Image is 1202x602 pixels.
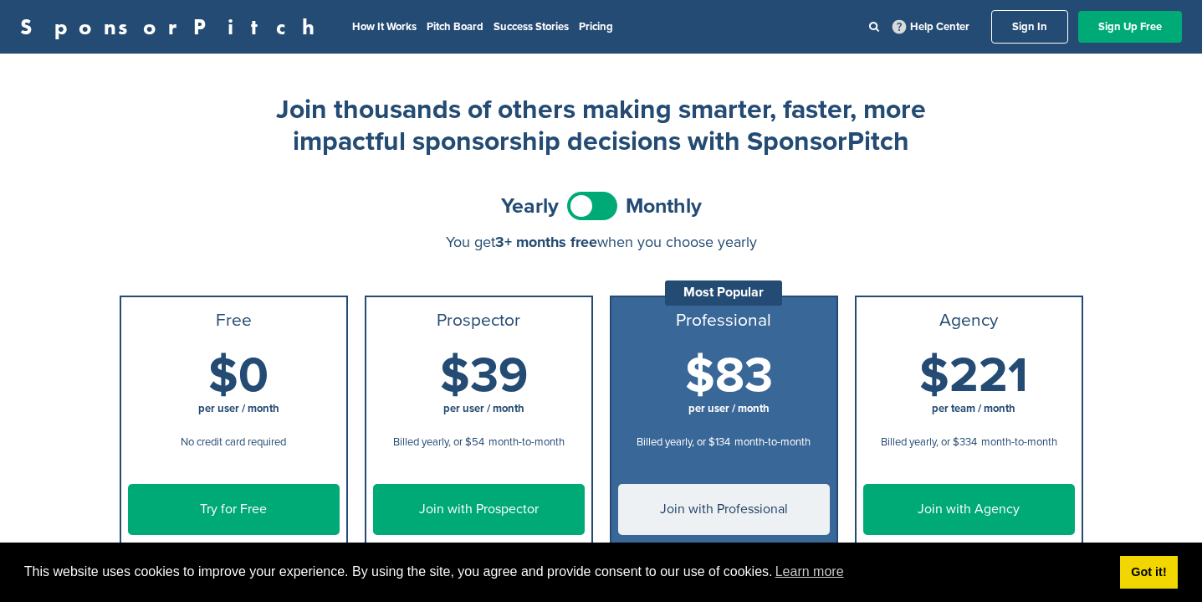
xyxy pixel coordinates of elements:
[373,311,585,331] h3: Prospector
[665,280,782,306] div: Most Popular
[24,559,1107,584] span: This website uses cookies to improve your experience. By using the site, you agree and provide co...
[495,233,597,251] span: 3+ months free
[626,196,702,217] span: Monthly
[734,435,811,449] span: month-to-month
[637,435,730,449] span: Billed yearly, or $134
[352,20,417,33] a: How It Works
[981,435,1057,449] span: month-to-month
[128,311,340,331] h3: Free
[393,435,484,449] span: Billed yearly, or $54
[440,347,528,405] span: $39
[618,484,830,535] a: Join with Professional
[128,484,340,535] a: Try for Free
[618,311,830,331] h3: Professional
[181,435,286,449] span: No credit card required
[991,10,1068,44] a: Sign In
[889,17,973,37] a: Help Center
[427,20,483,33] a: Pitch Board
[488,435,565,449] span: month-to-month
[501,196,559,217] span: Yearly
[198,402,279,415] span: per user / month
[494,20,569,33] a: Success Stories
[373,484,585,535] a: Join with Prospector
[863,311,1075,331] h3: Agency
[685,347,773,405] span: $83
[208,347,269,405] span: $0
[919,347,1028,405] span: $221
[688,402,770,415] span: per user / month
[579,20,613,33] a: Pricing
[443,402,524,415] span: per user / month
[1078,11,1182,43] a: Sign Up Free
[932,402,1015,415] span: per team / month
[773,559,847,584] a: learn more about cookies
[1120,556,1178,589] a: dismiss cookie message
[120,234,1083,250] div: You get when you choose yearly
[863,484,1075,535] a: Join with Agency
[20,16,325,38] a: SponsorPitch
[881,435,977,449] span: Billed yearly, or $334
[267,94,936,158] h2: Join thousands of others making smarter, faster, more impactful sponsorship decisions with Sponso...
